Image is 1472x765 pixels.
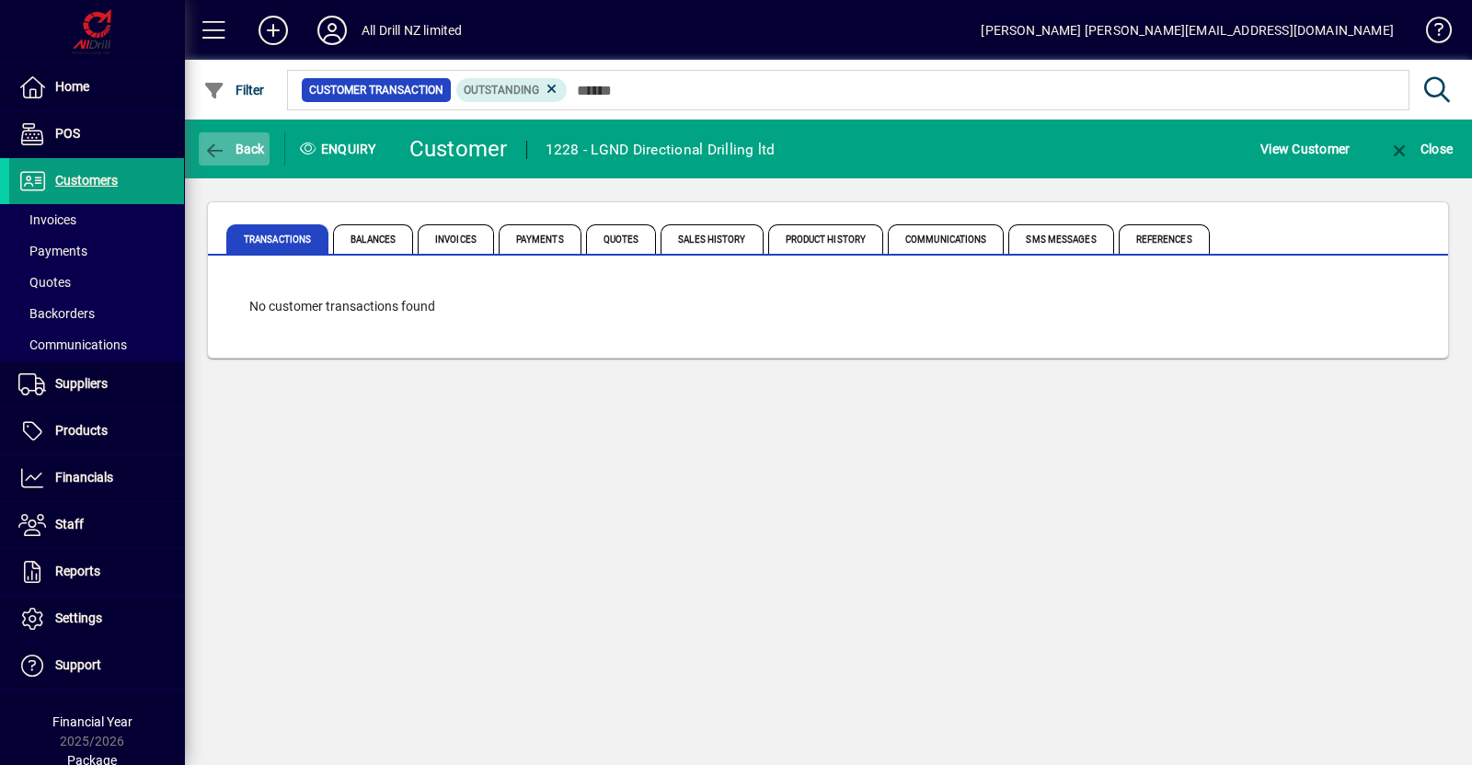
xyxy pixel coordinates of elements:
a: Reports [9,549,184,595]
span: Filter [203,83,265,97]
span: Staff [55,517,84,531]
span: Customers [55,173,118,188]
a: Backorders [9,298,184,329]
span: Communications [888,224,1004,254]
button: View Customer [1256,132,1354,166]
div: [PERSON_NAME] [PERSON_NAME][EMAIL_ADDRESS][DOMAIN_NAME] [981,16,1394,45]
div: All Drill NZ limited [362,16,463,45]
span: Quotes [18,275,71,290]
a: Support [9,643,184,689]
div: Customer [409,134,508,164]
a: Communications [9,329,184,360]
span: Products [55,423,108,438]
span: Payments [18,244,87,258]
span: Suppliers [55,376,108,391]
span: Payments [499,224,581,254]
span: References [1119,224,1210,254]
span: Sales History [661,224,763,254]
a: Knowledge Base [1412,4,1449,63]
span: Outstanding [464,84,539,97]
a: Home [9,64,184,110]
span: Settings [55,611,102,625]
span: Back [203,142,265,156]
span: POS [55,126,80,141]
span: Balances [333,224,413,254]
span: Reports [55,564,100,578]
a: Staff [9,502,184,548]
span: Invoices [418,224,494,254]
a: Invoices [9,204,184,235]
span: Quotes [586,224,657,254]
button: Back [199,132,270,166]
a: Financials [9,455,184,501]
app-page-header-button: Close enquiry [1369,132,1472,166]
button: Profile [303,14,362,47]
span: Customer Transaction [309,81,443,99]
span: Product History [768,224,884,254]
span: Communications [18,337,127,352]
span: Invoices [18,212,76,227]
span: Transactions [226,224,328,254]
mat-chip: Outstanding Status: Outstanding [456,78,568,102]
a: Suppliers [9,361,184,407]
span: Backorders [18,306,95,321]
app-page-header-button: Back [184,132,285,166]
a: Settings [9,596,184,642]
span: Financial Year [52,714,132,729]
a: Quotes [9,267,184,298]
span: SMS Messages [1008,224,1113,254]
span: Close [1388,142,1453,156]
a: Products [9,408,184,454]
span: View Customer [1260,134,1350,164]
button: Close [1384,132,1457,166]
a: POS [9,111,184,157]
button: Add [244,14,303,47]
button: Filter [199,74,270,107]
a: Payments [9,235,184,267]
div: Enquiry [285,134,396,164]
span: Home [55,79,89,94]
div: No customer transactions found [231,279,1425,335]
span: Financials [55,470,113,485]
div: 1228 - LGND Directional Drilling ltd [546,135,776,165]
span: Support [55,657,101,672]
